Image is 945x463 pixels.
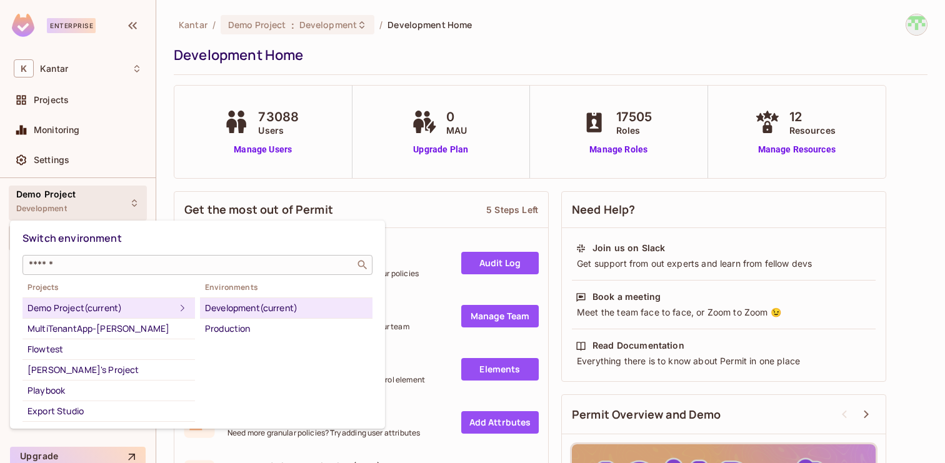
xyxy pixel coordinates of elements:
[27,383,190,398] div: Playbook
[200,282,372,292] span: Environments
[27,404,190,419] div: Export Studio
[27,301,175,316] div: Demo Project (current)
[205,301,367,316] div: Development (current)
[27,362,190,377] div: [PERSON_NAME]'s Project
[22,282,195,292] span: Projects
[205,321,367,336] div: Production
[27,321,190,336] div: MultiTenantApp-[PERSON_NAME]
[22,231,122,245] span: Switch environment
[27,342,190,357] div: Flowtest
